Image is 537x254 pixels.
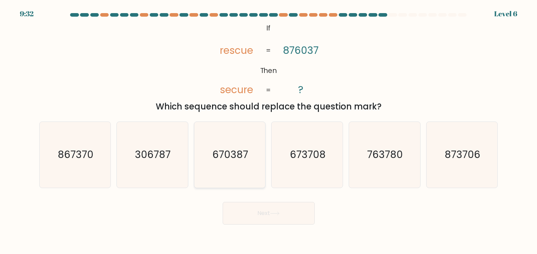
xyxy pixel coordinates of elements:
[283,44,319,57] tspan: 876037
[267,23,270,33] tspan: If
[445,148,480,162] text: 873706
[266,85,271,95] tspan: =
[20,9,34,19] div: 9:32
[223,202,315,225] button: Next
[298,83,303,97] tspan: ?
[290,148,326,162] text: 673708
[260,66,277,75] tspan: Then
[44,100,494,113] div: Which sequence should replace the question mark?
[207,21,330,97] svg: @import url('[URL][DOMAIN_NAME]);
[367,148,403,162] text: 763780
[494,9,517,19] div: Level 6
[212,148,248,162] text: 670387
[220,83,253,97] tspan: secure
[266,45,271,55] tspan: =
[58,148,93,162] text: 867370
[220,44,253,57] tspan: rescue
[135,148,171,162] text: 306787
